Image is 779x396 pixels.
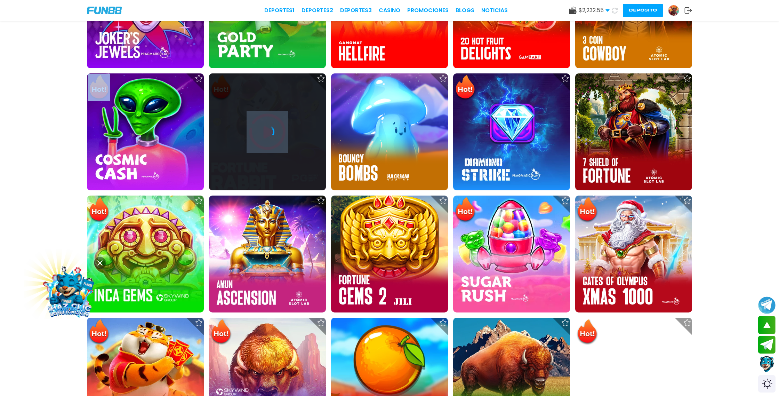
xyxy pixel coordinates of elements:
[576,318,599,346] img: Hot
[758,336,776,354] button: Join telegram
[454,74,476,101] img: Hot
[453,196,570,312] img: Sugar Rush
[668,5,684,16] a: Avatar
[209,196,326,312] img: Amun Ascension
[88,74,110,101] img: Hot
[575,196,692,312] img: Gates of Olympus Xmas 1000
[668,5,679,16] img: Avatar
[758,316,776,334] button: scroll up
[453,73,570,190] img: Diamond Strike
[576,196,599,223] img: Hot
[87,196,204,312] img: Inca Gems
[264,6,295,15] a: Deportes1
[758,355,776,373] button: Contact customer service
[331,73,448,190] img: Bouncy Bombs 96%
[87,7,122,14] img: Company Logo
[579,6,610,15] span: $ 2,232.55
[623,4,663,17] button: Depósito
[88,318,110,346] img: Hot
[758,375,776,393] div: Switch theme
[88,196,110,223] img: Hot
[340,6,372,15] a: Deportes3
[481,6,508,15] a: NOTICIAS
[379,6,400,15] a: CASINO
[456,6,474,15] a: BLOGS
[87,73,204,190] img: Cosmic Cash
[331,196,448,312] img: Fortune Gems 2
[758,296,776,314] button: Join telegram channel
[454,196,476,223] img: Hot
[210,318,232,346] img: Hot
[37,259,102,324] img: Image Link
[302,6,333,15] a: Deportes2
[407,6,449,15] a: Promociones
[575,73,692,190] img: 7 Shields of Fortune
